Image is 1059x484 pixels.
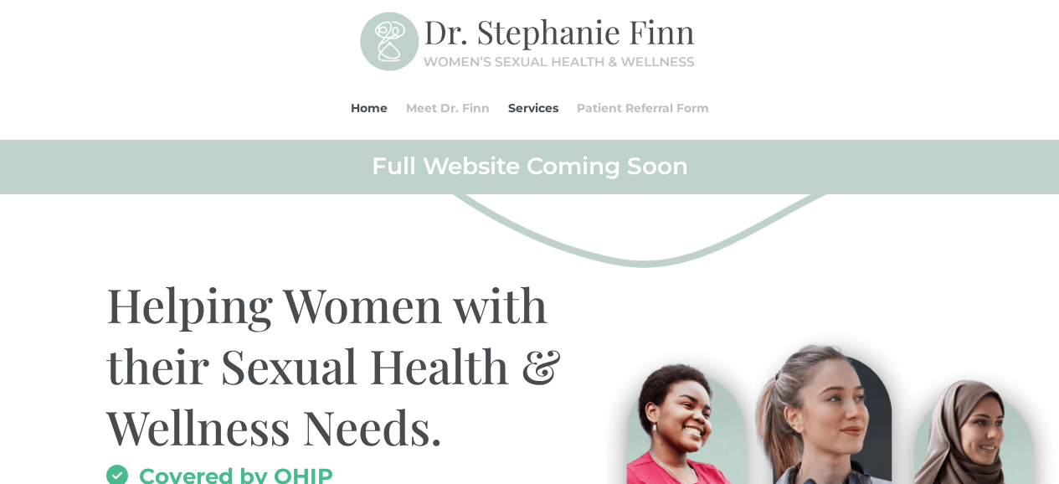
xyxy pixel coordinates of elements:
a: Meet Dr. Finn [406,76,490,140]
h1: Helping Women with their Sexual Health & Wellness Needs. [106,274,604,465]
a: Patient Referral Form [577,76,709,140]
a: Home [351,76,388,140]
a: Services [508,76,558,140]
h2: Full Website Coming Soon [106,151,954,189]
